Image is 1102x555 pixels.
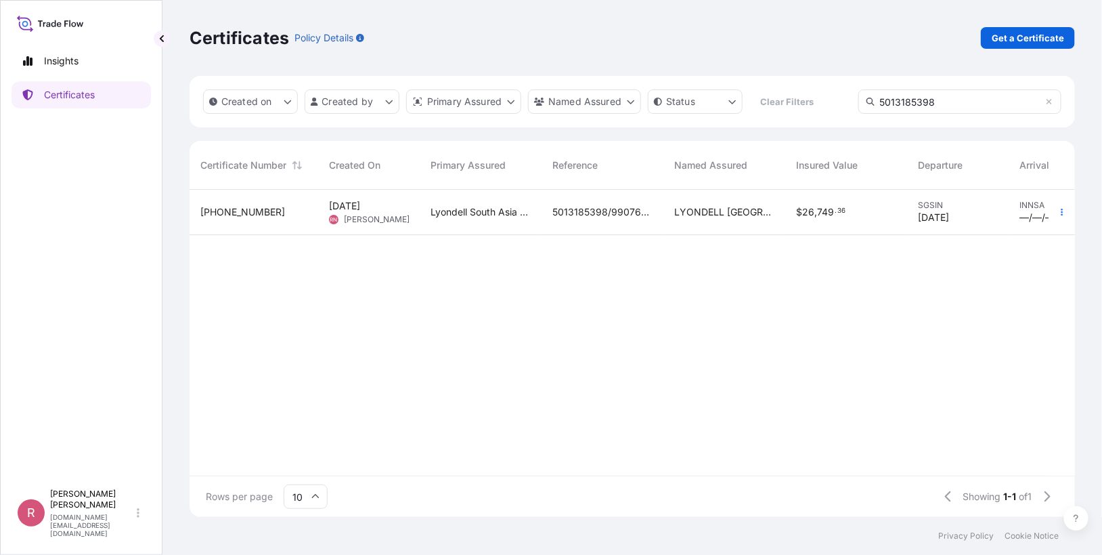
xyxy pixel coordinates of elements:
[427,95,502,108] p: Primary Assured
[552,205,653,219] span: 5013185398/990761227
[802,207,814,217] span: 26
[837,209,845,213] span: 36
[666,95,695,108] p: Status
[206,490,273,503] span: Rows per page
[289,157,305,173] button: Sort
[431,205,531,219] span: Lyondell South Asia Pte Ltd.
[552,159,598,172] span: Reference
[761,95,814,108] p: Clear Filters
[329,199,360,213] span: [DATE]
[918,159,963,172] span: Departure
[918,200,998,211] span: SGSIN
[835,209,837,213] span: .
[330,213,338,226] span: RN
[50,513,134,537] p: [DOMAIN_NAME][EMAIL_ADDRESS][DOMAIN_NAME]
[44,88,95,102] p: Certificates
[528,89,641,114] button: cargoOwner Filter options
[796,207,802,217] span: $
[817,207,834,217] span: 749
[674,205,774,219] span: LYONDELL [GEOGRAPHIC_DATA] PTE. LTD.
[12,47,151,75] a: Insights
[294,31,353,45] p: Policy Details
[648,89,743,114] button: certificateStatus Filter options
[27,506,35,520] span: R
[749,91,825,112] button: Clear Filters
[329,159,380,172] span: Created On
[1004,490,1017,503] span: 1-1
[674,159,747,172] span: Named Assured
[548,95,621,108] p: Named Assured
[221,95,272,108] p: Created on
[1019,200,1079,211] span: INNSA
[322,95,374,108] p: Created by
[200,205,285,219] span: [PHONE_NUMBER]
[344,214,410,225] span: [PERSON_NAME]
[814,207,817,217] span: ,
[1005,531,1059,541] a: Cookie Notice
[431,159,506,172] span: Primary Assured
[981,27,1075,49] a: Get a Certificate
[406,89,521,114] button: distributor Filter options
[858,89,1061,114] input: Search Certificate or Reference...
[963,490,1001,503] span: Showing
[992,31,1064,45] p: Get a Certificate
[44,54,79,68] p: Insights
[1019,490,1032,503] span: of 1
[1019,159,1049,172] span: Arrival
[796,159,858,172] span: Insured Value
[305,89,399,114] button: createdBy Filter options
[50,489,134,510] p: [PERSON_NAME] [PERSON_NAME]
[190,27,289,49] p: Certificates
[12,81,151,108] a: Certificates
[203,89,298,114] button: createdOn Filter options
[918,211,949,224] span: [DATE]
[938,531,994,541] a: Privacy Policy
[200,159,286,172] span: Certificate Number
[1019,211,1055,224] span: —/—/—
